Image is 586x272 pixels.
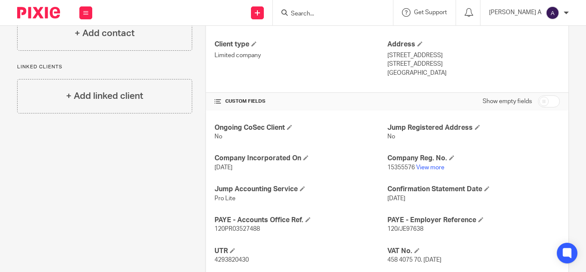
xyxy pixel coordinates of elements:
span: [DATE] [387,196,405,202]
p: [STREET_ADDRESS] [387,60,560,68]
span: 120/JE97638 [387,226,423,232]
h4: Ongoing CoSec Client [214,123,387,132]
h4: CUSTOM FIELDS [214,98,387,105]
span: [DATE] [214,165,233,171]
h4: Address [387,40,560,49]
h4: Company Reg. No. [387,154,560,163]
span: 120PR03527488 [214,226,260,232]
img: svg%3E [546,6,559,20]
h4: + Add contact [75,27,135,40]
span: 458 4075 70. [DATE] [387,257,441,263]
p: [PERSON_NAME] A [489,8,541,17]
h4: UTR [214,247,387,256]
h4: Jump Registered Address [387,123,560,132]
p: Linked clients [17,64,192,70]
span: 15355576 [387,165,415,171]
h4: VAT No. [387,247,560,256]
img: Pixie [17,7,60,18]
p: [GEOGRAPHIC_DATA] [387,69,560,77]
span: Get Support [414,9,447,15]
p: [STREET_ADDRESS] [387,51,560,60]
input: Search [290,10,367,18]
label: Show empty fields [483,97,532,106]
span: 4293820430 [214,257,249,263]
h4: Client type [214,40,387,49]
h4: PAYE - Employer Reference [387,216,560,225]
a: View more [416,165,444,171]
span: No [214,134,222,140]
p: Limited company [214,51,387,60]
h4: Confirmation Statement Date [387,185,560,194]
span: Pro Lite [214,196,236,202]
h4: PAYE - Accounts Office Ref. [214,216,387,225]
h4: Company Incorporated On [214,154,387,163]
h4: + Add linked client [66,89,143,103]
h4: Jump Accounting Service [214,185,387,194]
span: No [387,134,395,140]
